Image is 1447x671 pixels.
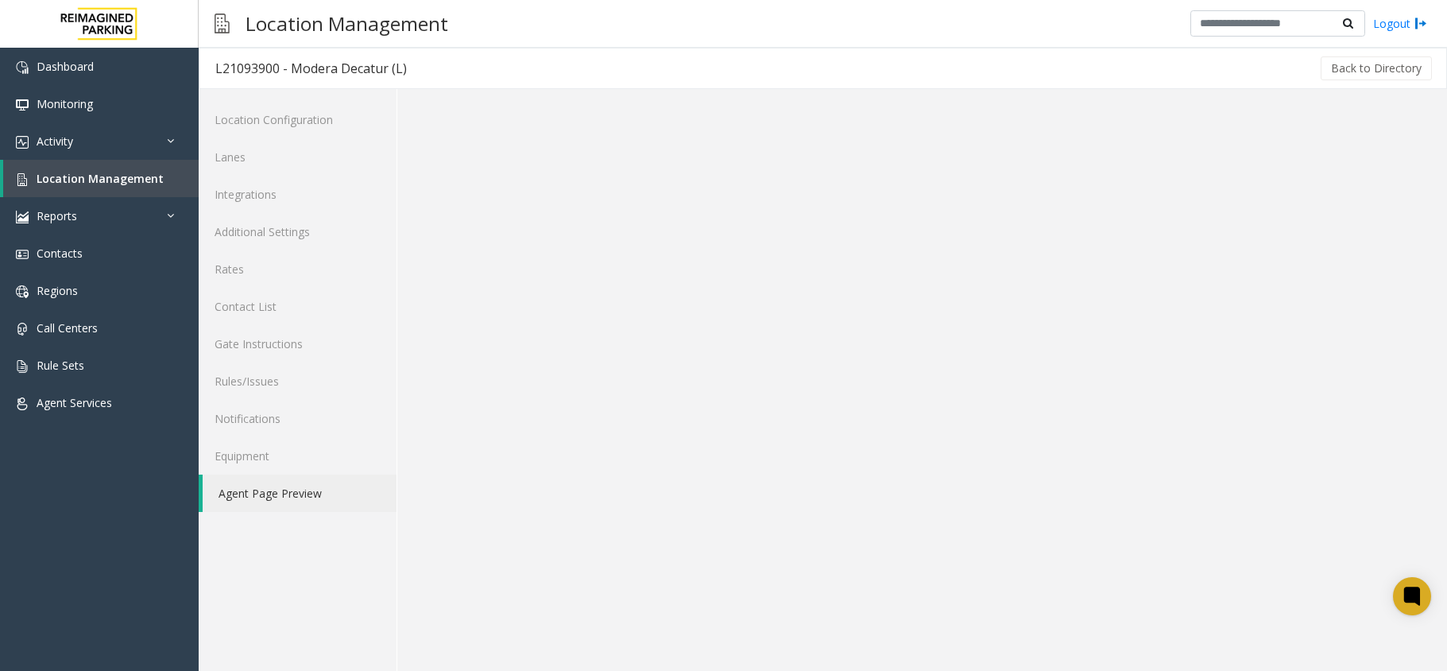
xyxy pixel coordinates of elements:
[16,248,29,261] img: 'icon'
[37,358,84,373] span: Rule Sets
[199,250,397,288] a: Rates
[1321,56,1432,80] button: Back to Directory
[16,285,29,298] img: 'icon'
[16,99,29,111] img: 'icon'
[37,59,94,74] span: Dashboard
[37,171,164,186] span: Location Management
[1414,15,1427,32] img: logout
[16,360,29,373] img: 'icon'
[37,320,98,335] span: Call Centers
[199,363,397,400] a: Rules/Issues
[199,400,397,437] a: Notifications
[16,211,29,223] img: 'icon'
[37,96,93,111] span: Monitoring
[3,160,199,197] a: Location Management
[199,101,397,138] a: Location Configuration
[215,4,230,43] img: pageIcon
[199,325,397,363] a: Gate Instructions
[199,437,397,475] a: Equipment
[238,4,456,43] h3: Location Management
[16,323,29,335] img: 'icon'
[37,395,112,410] span: Agent Services
[199,176,397,213] a: Integrations
[16,398,29,410] img: 'icon'
[203,475,397,512] a: Agent Page Preview
[37,208,77,223] span: Reports
[37,283,78,298] span: Regions
[199,138,397,176] a: Lanes
[16,173,29,186] img: 'icon'
[199,288,397,325] a: Contact List
[16,61,29,74] img: 'icon'
[215,58,407,79] div: L21093900 - Modera Decatur (L)
[1373,15,1427,32] a: Logout
[199,213,397,250] a: Additional Settings
[37,134,73,149] span: Activity
[37,246,83,261] span: Contacts
[16,136,29,149] img: 'icon'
